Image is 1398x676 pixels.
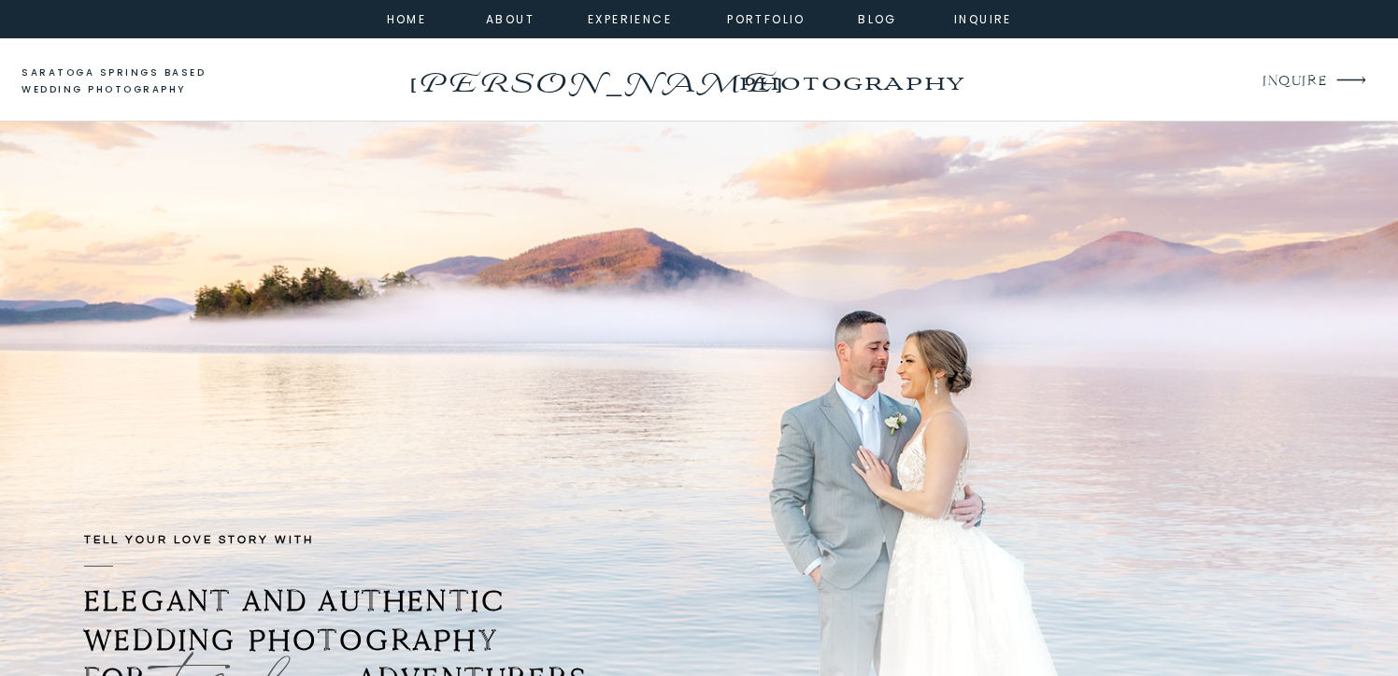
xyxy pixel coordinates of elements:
a: photography [702,56,1000,108]
a: Blog [844,9,911,26]
a: INQUIRE [1262,69,1325,94]
a: portfolio [726,9,806,26]
a: home [381,9,432,26]
a: [PERSON_NAME] [405,61,785,91]
a: about [486,9,528,26]
a: inquire [949,9,1017,26]
a: experience [588,9,663,26]
b: TELL YOUR LOVE STORY with [84,534,314,546]
a: saratoga springs based wedding photography [21,65,241,99]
